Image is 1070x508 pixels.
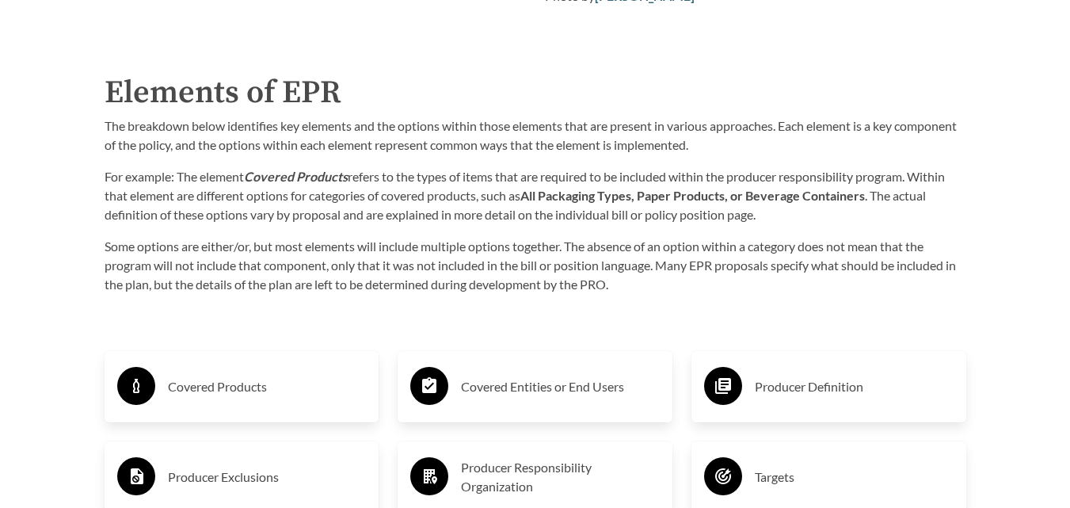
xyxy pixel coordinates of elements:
h3: Producer Exclusions [168,464,367,490]
h2: Elements of EPR [105,69,966,116]
h3: Producer Responsibility Organization [461,458,660,496]
h3: Covered Entities or End Users [461,374,660,399]
strong: All Packaging Types, Paper Products, or Beverage Containers [520,188,865,203]
h3: Targets [755,464,954,490]
strong: Covered Products [244,169,348,184]
p: For example: The element refers to the types of items that are required to be included within the... [105,167,966,224]
p: The breakdown below identifies key elements and the options within those elements that are presen... [105,116,966,155]
h3: Producer Definition [755,374,954,399]
h3: Covered Products [168,374,367,399]
p: Some options are either/or, but most elements will include multiple options together. The absence... [105,237,966,294]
